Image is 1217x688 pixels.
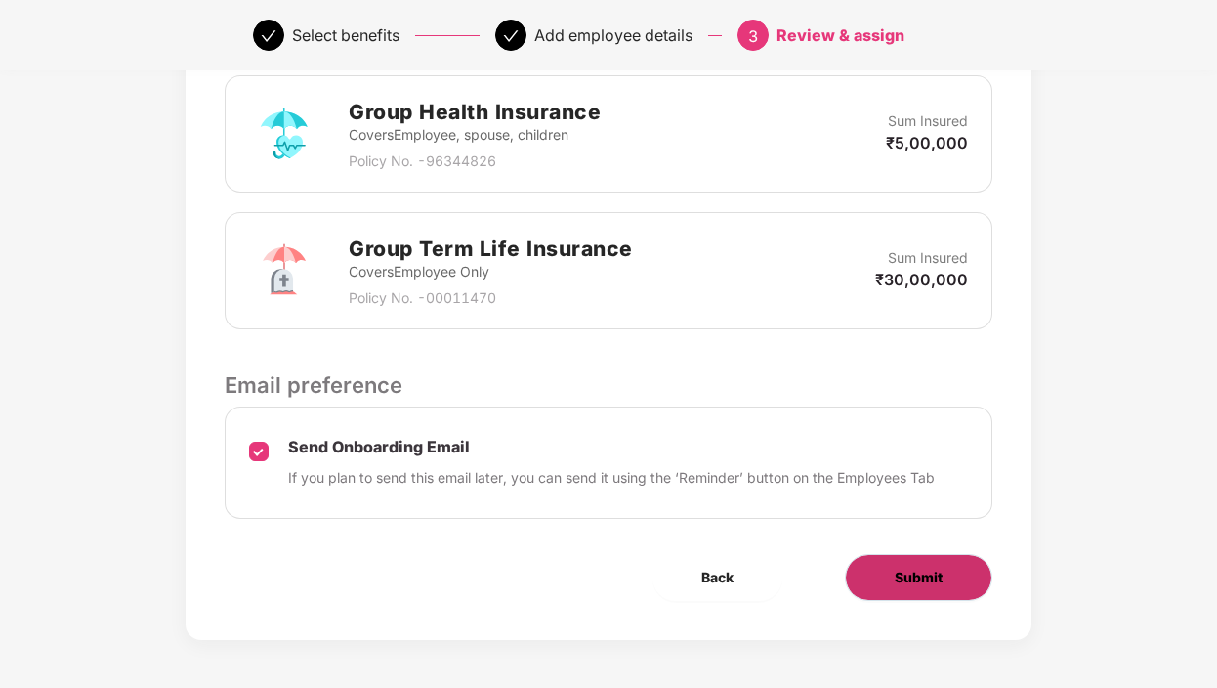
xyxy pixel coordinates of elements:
[349,261,633,282] p: Covers Employee Only
[888,247,968,269] p: Sum Insured
[845,554,992,601] button: Submit
[249,99,319,169] img: svg+xml;base64,PHN2ZyB4bWxucz0iaHR0cDovL3d3dy53My5vcmcvMjAwMC9zdmciIHdpZHRoPSI3MiIgaGVpZ2h0PSI3Mi...
[349,233,633,265] h2: Group Term Life Insurance
[349,287,633,309] p: Policy No. - 00011470
[349,124,601,146] p: Covers Employee, spouse, children
[534,20,692,51] div: Add employee details
[748,26,758,46] span: 3
[249,236,319,306] img: svg+xml;base64,PHN2ZyB4bWxucz0iaHR0cDovL3d3dy53My5vcmcvMjAwMC9zdmciIHdpZHRoPSI3MiIgaGVpZ2h0PSI3Mi...
[349,150,601,172] p: Policy No. - 96344826
[503,28,519,44] span: check
[292,20,399,51] div: Select benefits
[888,110,968,132] p: Sum Insured
[701,567,734,588] span: Back
[652,554,782,601] button: Back
[875,269,968,290] p: ₹30,00,000
[349,96,601,128] h2: Group Health Insurance
[776,20,904,51] div: Review & assign
[886,132,968,153] p: ₹5,00,000
[895,567,943,588] span: Submit
[288,437,935,457] p: Send Onboarding Email
[288,467,935,489] p: If you plan to send this email later, you can send it using the ‘Reminder’ button on the Employee...
[225,368,991,402] p: Email preference
[261,28,276,44] span: check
